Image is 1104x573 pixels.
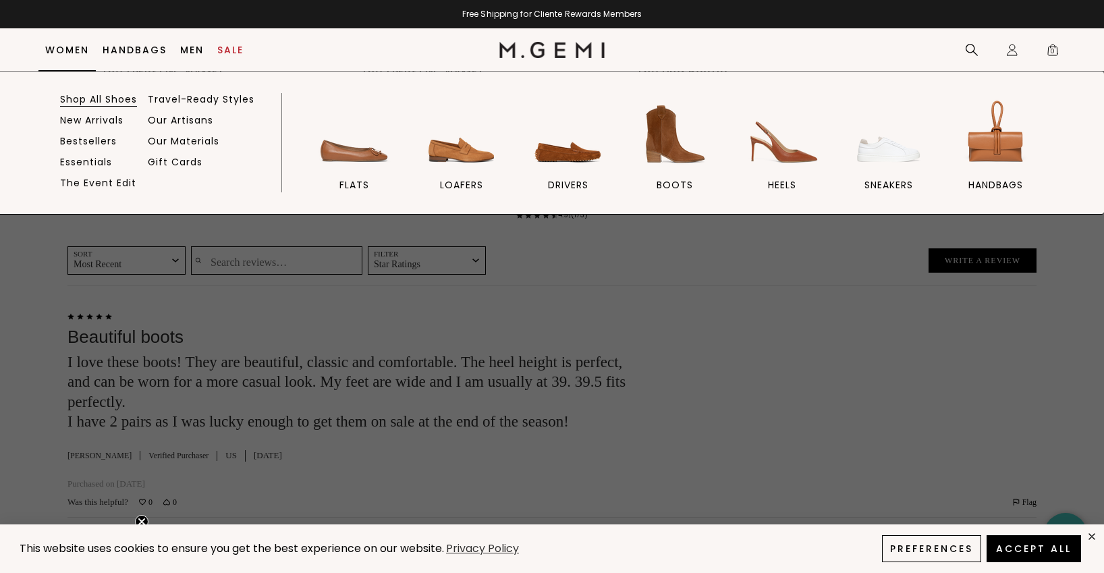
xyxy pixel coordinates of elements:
img: flats [316,97,392,172]
a: drivers [520,97,616,214]
a: BOOTS [627,97,723,214]
img: handbags [958,97,1034,172]
span: drivers [548,179,588,191]
a: Travel-Ready Styles [148,93,254,105]
a: Our Artisans [148,114,213,126]
a: New Arrivals [60,114,123,126]
a: Sale [217,45,244,55]
span: heels [768,179,796,191]
div: close [1086,531,1097,542]
img: BOOTS [637,97,713,172]
span: This website uses cookies to ensure you get the best experience on our website. [20,541,444,556]
a: Handbags [103,45,167,55]
img: heels [744,97,820,172]
span: flats [339,179,369,191]
a: Privacy Policy (opens in a new tab) [444,541,521,557]
a: loafers [413,97,509,214]
a: Essentials [60,156,112,168]
span: BOOTS [657,179,693,191]
a: Our Materials [148,135,219,147]
span: 0 [1046,46,1059,59]
a: heels [734,97,830,214]
span: sneakers [864,179,913,191]
span: handbags [968,179,1023,191]
a: Shop All Shoes [60,93,137,105]
a: The Event Edit [60,177,136,189]
span: loafers [440,179,483,191]
button: Preferences [882,535,981,562]
a: Women [45,45,89,55]
img: loafers [424,97,499,172]
a: Gift Cards [148,156,202,168]
img: sneakers [851,97,927,172]
img: drivers [530,97,606,172]
img: M.Gemi [499,42,605,58]
a: handbags [948,97,1044,214]
a: Men [180,45,204,55]
button: Close teaser [135,515,148,528]
a: Bestsellers [60,135,117,147]
a: sneakers [841,97,937,214]
a: flats [306,97,402,214]
button: Accept All [987,535,1081,562]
